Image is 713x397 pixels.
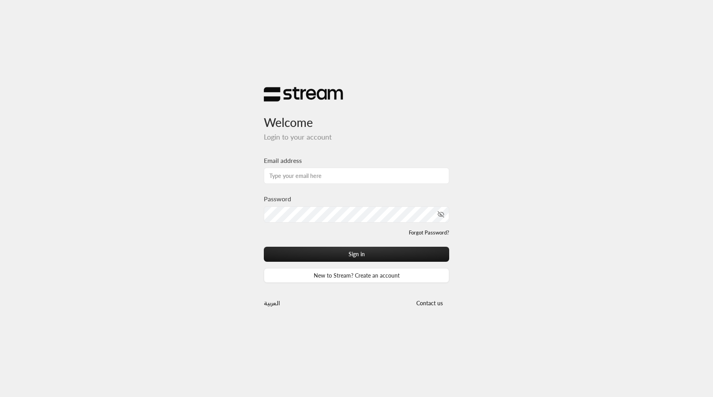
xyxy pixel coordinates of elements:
a: Forgot Password? [409,229,449,237]
button: toggle password visibility [434,208,448,221]
label: Password [264,194,291,204]
input: Type your email here [264,168,449,184]
button: Contact us [410,296,449,310]
a: New to Stream? Create an account [264,268,449,283]
h5: Login to your account [264,133,449,142]
a: العربية [264,296,280,310]
button: Sign in [264,247,449,261]
label: Email address [264,156,302,165]
a: Contact us [410,300,449,306]
img: Stream Logo [264,87,343,102]
h3: Welcome [264,102,449,129]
